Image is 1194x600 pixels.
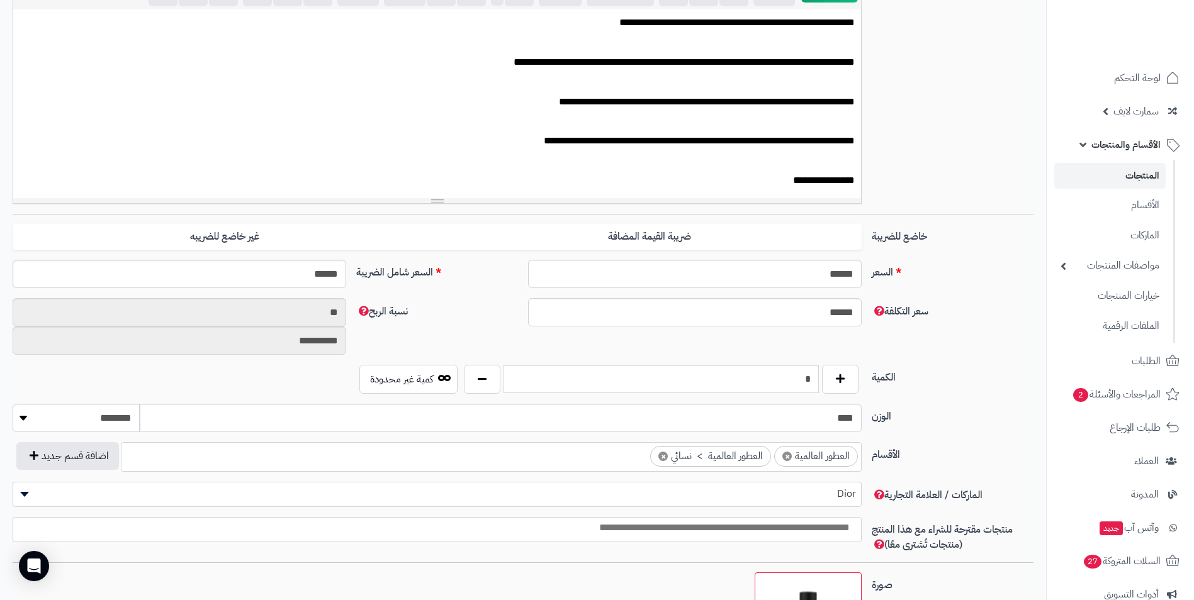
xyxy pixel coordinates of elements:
a: لوحة التحكم [1054,63,1186,93]
span: المدونة [1131,486,1159,503]
span: Dior [13,482,862,507]
a: خيارات المنتجات [1054,282,1166,309]
a: السلات المتروكة27 [1054,546,1186,576]
span: × [782,452,792,461]
a: طلبات الإرجاع [1054,413,1186,443]
span: المراجعات والأسئلة [1072,386,1161,403]
a: الأقسام [1054,192,1166,219]
a: الطلبات [1054,346,1186,376]
a: المنتجات [1054,163,1166,189]
span: العملاء [1134,452,1159,470]
a: الملفات الرقمية [1054,313,1166,340]
li: العطور العالمية > نسائي [650,446,771,467]
span: الأقسام والمنتجات [1091,136,1161,153]
label: غير خاضع للضريبه [13,224,437,250]
a: المراجعات والأسئلة2 [1054,379,1186,409]
div: Open Intercom Messenger [19,551,49,581]
a: العملاء [1054,446,1186,476]
label: صورة [867,572,1039,592]
label: الأقسام [867,442,1039,462]
a: وآتس آبجديد [1054,513,1186,543]
label: الكمية [867,365,1039,385]
label: السعر شامل الضريبة [351,260,523,280]
span: منتجات مقترحة للشراء مع هذا المنتج (منتجات تُشترى معًا) [872,522,1013,552]
a: الماركات [1054,222,1166,249]
span: نسبة الربح [356,304,408,319]
a: مواصفات المنتجات [1054,252,1166,279]
label: خاضع للضريبة [867,224,1039,244]
span: الماركات / العلامة التجارية [872,487,983,503]
span: السلات المتروكة [1083,552,1161,570]
span: لوحة التحكم [1114,69,1161,87]
span: Dior [13,484,861,503]
img: logo-2.png [1108,33,1182,60]
span: جديد [1100,521,1123,535]
span: سمارت لايف [1113,103,1159,120]
label: ضريبة القيمة المضافة [437,224,862,250]
span: 27 [1084,555,1101,569]
span: طلبات الإرجاع [1110,419,1161,436]
label: السعر [867,260,1039,280]
li: العطور العالمية [774,446,858,467]
label: الوزن [867,404,1039,424]
span: × [658,452,668,461]
button: اضافة قسم جديد [16,442,119,470]
span: وآتس آب [1098,519,1159,536]
span: سعر التكلفة [872,304,928,319]
span: 2 [1073,388,1088,402]
span: الطلبات [1132,352,1161,370]
a: المدونة [1054,479,1186,509]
